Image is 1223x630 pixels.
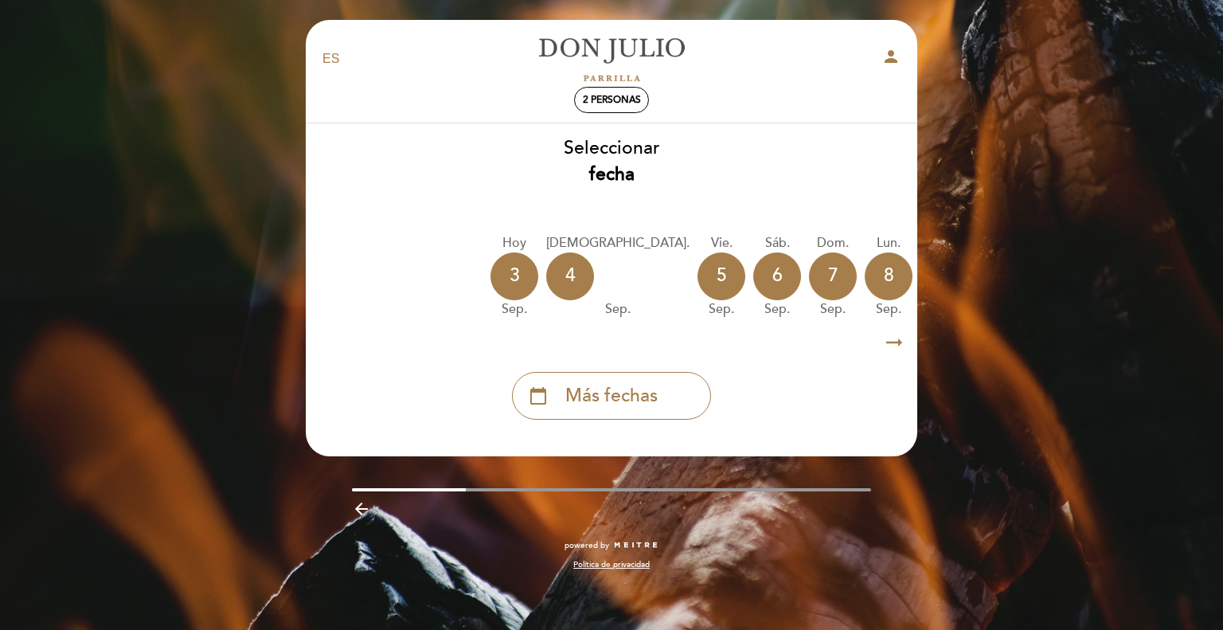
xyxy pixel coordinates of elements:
div: 8 [865,252,912,300]
button: person [881,47,901,72]
div: Hoy [490,234,538,252]
div: sep. [753,300,801,319]
span: Más fechas [565,383,658,409]
div: 3 [490,252,538,300]
div: sep. [697,300,745,319]
div: sáb. [753,234,801,252]
div: sep. [809,300,857,319]
div: sep. [865,300,912,319]
div: 7 [809,252,857,300]
div: 6 [753,252,801,300]
span: powered by [565,540,609,551]
i: person [881,47,901,66]
div: dom. [809,234,857,252]
a: powered by [565,540,658,551]
i: arrow_backward [352,499,371,518]
div: sep. [490,300,538,319]
div: 5 [697,252,745,300]
b: fecha [589,163,635,186]
img: MEITRE [613,542,658,550]
i: calendar_today [529,382,548,409]
div: lun. [865,234,912,252]
a: Política de privacidad [573,559,650,570]
a: [PERSON_NAME] [512,37,711,81]
div: sep. [546,300,690,319]
div: vie. [697,234,745,252]
span: 2 personas [583,94,641,106]
div: [DEMOGRAPHIC_DATA]. [546,234,690,252]
div: 4 [546,252,594,300]
i: arrow_right_alt [882,326,906,360]
div: Seleccionar [305,135,918,188]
